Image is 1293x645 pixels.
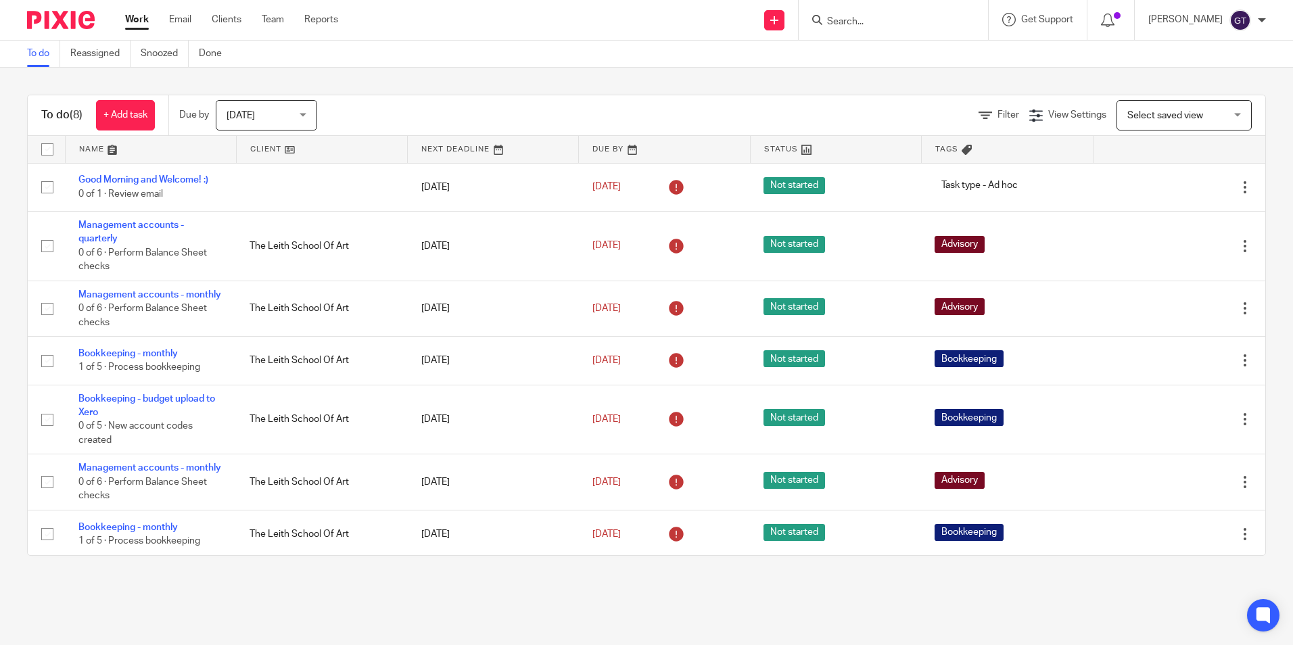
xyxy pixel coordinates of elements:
span: Not started [763,298,825,315]
span: 1 of 5 · Process bookkeeping [78,536,200,546]
a: Snoozed [141,41,189,67]
td: [DATE] [408,454,579,510]
input: Search [826,16,947,28]
td: [DATE] [408,385,579,454]
span: Advisory [935,236,985,253]
p: [PERSON_NAME] [1148,13,1223,26]
span: Not started [763,472,825,489]
td: The Leith School Of Art [236,510,407,558]
span: [DATE] [592,529,621,539]
a: Work [125,13,149,26]
td: The Leith School Of Art [236,454,407,510]
td: [DATE] [408,211,579,281]
span: 1 of 5 · Process bookkeeping [78,363,200,373]
span: [DATE] [592,477,621,487]
span: Bookkeeping [935,409,1004,426]
td: [DATE] [408,163,579,211]
span: Filter [997,110,1019,120]
span: Bookkeeping [935,524,1004,541]
td: [DATE] [408,281,579,336]
img: Pixie [27,11,95,29]
td: The Leith School Of Art [236,281,407,336]
span: [DATE] [227,111,255,120]
td: The Leith School Of Art [236,211,407,281]
span: Not started [763,177,825,194]
a: + Add task [96,100,155,130]
span: Advisory [935,472,985,489]
a: Good Morning and Welcome! :) [78,175,208,185]
span: Select saved view [1127,111,1203,120]
span: Bookkeeping [935,350,1004,367]
span: Not started [763,524,825,541]
span: Not started [763,236,825,253]
a: Bookkeeping - monthly [78,349,178,358]
a: Management accounts - quarterly [78,220,184,243]
a: Management accounts - monthly [78,290,221,300]
a: Team [262,13,284,26]
td: The Leith School Of Art [236,337,407,385]
span: 0 of 6 · Perform Balance Sheet checks [78,477,207,501]
span: Get Support [1021,15,1073,24]
p: Due by [179,108,209,122]
a: To do [27,41,60,67]
a: Email [169,13,191,26]
span: 0 of 6 · Perform Balance Sheet checks [78,248,207,272]
span: [DATE] [592,183,621,192]
img: svg%3E [1229,9,1251,31]
a: Management accounts - monthly [78,463,221,473]
td: [DATE] [408,510,579,558]
span: View Settings [1048,110,1106,120]
span: Not started [763,409,825,426]
a: Reassigned [70,41,131,67]
span: [DATE] [592,414,621,424]
span: 0 of 1 · Review email [78,189,163,199]
span: (8) [70,110,83,120]
h1: To do [41,108,83,122]
span: [DATE] [592,304,621,313]
span: [DATE] [592,356,621,365]
span: Not started [763,350,825,367]
td: The Leith School Of Art [236,385,407,454]
span: [DATE] [592,241,621,251]
span: 0 of 6 · Perform Balance Sheet checks [78,304,207,327]
span: Advisory [935,298,985,315]
span: 0 of 5 · New account codes created [78,421,193,445]
a: Clients [212,13,241,26]
span: Tags [935,145,958,153]
a: Bookkeeping - budget upload to Xero [78,394,215,417]
span: Task type - Ad hoc [935,177,1025,194]
td: [DATE] [408,337,579,385]
a: Bookkeeping - monthly [78,523,178,532]
a: Done [199,41,232,67]
a: Reports [304,13,338,26]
